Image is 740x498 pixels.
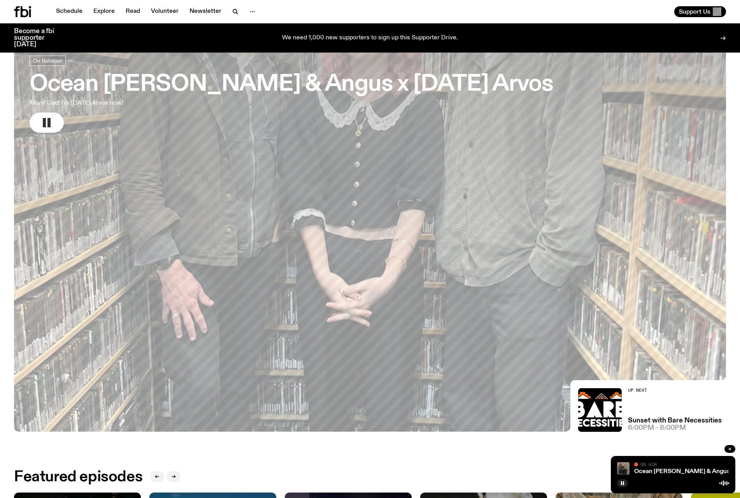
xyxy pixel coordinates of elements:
span: On Air [640,462,657,467]
h2: Up Next [628,388,722,392]
p: Mum! Dad! I'm [DATE] Arvos now! [30,99,229,108]
h3: Become a fbi supporter [DATE] [14,28,64,48]
a: Read [121,6,145,17]
img: Bare Necessities [578,388,622,432]
span: Support Us [679,8,710,15]
button: Support Us [674,6,726,17]
span: 6:00pm - 8:00pm [628,425,686,431]
span: On Rotation [33,58,62,63]
p: We need 1,000 new supporters to sign up this Supporter Drive. [282,35,458,42]
a: Newsletter [185,6,226,17]
a: On Rotation [30,56,66,66]
a: Sunset with Bare Necessities [628,417,722,424]
h2: Featured episodes [14,470,142,484]
a: Schedule [51,6,87,17]
a: Volunteer [146,6,183,17]
a: Ocean [PERSON_NAME] & Angus x [DATE] ArvosMum! Dad! I'm [DATE] Arvos now! [30,56,553,133]
a: Explore [89,6,119,17]
h3: Ocean [PERSON_NAME] & Angus x [DATE] Arvos [30,74,553,95]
